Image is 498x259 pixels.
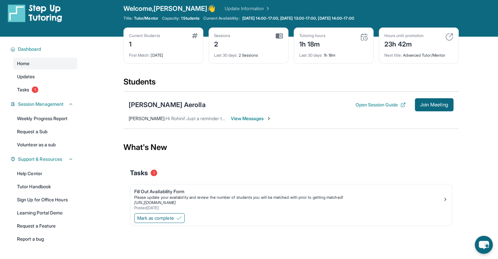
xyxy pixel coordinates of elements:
span: Next title : [384,53,402,58]
span: [DATE] 14:00-17:00, [DATE] 13:00-17:00, [DATE] 14:00-17:00 [242,16,354,21]
span: Join Meeting [420,103,448,107]
img: card [360,33,368,41]
span: Tasks [17,86,29,93]
div: 1h 18m [299,49,368,58]
img: Chevron Right [264,5,270,12]
a: Tasks1 [13,84,77,96]
span: Last 30 days : [299,53,323,58]
div: 23h 42m [384,38,424,49]
span: 1 [151,170,157,176]
span: Capacity: [162,16,180,21]
span: 1 Students [181,16,199,21]
a: Update Information [225,5,270,12]
span: Home [17,60,29,67]
a: [URL][DOMAIN_NAME] [134,200,176,205]
span: Current Availability: [203,16,239,21]
img: card [192,33,198,38]
div: 2 [214,38,231,49]
span: Session Management [18,101,64,107]
div: Please update your availability and review the number of students you will be matched with prior ... [134,195,443,200]
button: Dashboard [15,46,73,52]
div: [DATE] [129,49,198,58]
a: Help Center [13,168,77,179]
img: Mark as complete [176,215,182,221]
span: 1 [32,86,38,93]
div: Posted [DATE] [134,205,443,211]
a: Weekly Progress Report [13,113,77,124]
span: First Match : [129,53,150,58]
span: Tasks [130,168,148,177]
div: Sessions [214,33,231,38]
div: 1h 18m [299,38,325,49]
a: Sign Up for Office Hours [13,194,77,206]
span: Tutor/Mentor [134,16,158,21]
a: Request a Feature [13,220,77,232]
button: Join Meeting [415,98,453,111]
button: Open Session Guide [355,102,405,108]
div: Fill Out Availability Form [134,188,443,195]
div: What's New [123,133,459,162]
button: chat-button [475,236,493,254]
span: Dashboard [18,46,41,52]
div: Current Students [129,33,160,38]
a: Tutor Handbook [13,181,77,193]
div: Advanced Tutor/Mentor [384,49,453,58]
span: Welcome, [PERSON_NAME] 👋 [123,4,216,13]
div: [PERSON_NAME] Aerolla [129,100,206,109]
span: Support & Resources [18,156,62,162]
button: Session Management [15,101,73,107]
div: Students [123,77,459,91]
span: View Messages [231,115,272,122]
span: Updates [17,73,35,80]
a: Home [13,58,77,69]
img: card [445,33,453,41]
a: Learning Portal Demo [13,207,77,219]
img: Chevron-Right [266,116,271,121]
a: Volunteer as a sub [13,139,77,151]
a: Updates [13,71,77,83]
span: Hi Rohini! Just a reminder that our tutoring session will begin in 15 minutes. See [PERSON_NAME] ... [166,116,381,121]
div: 1 [129,38,160,49]
a: Report a bug [13,233,77,245]
span: Last 30 days : [214,53,238,58]
a: Request a Sub [13,126,77,138]
div: Tutoring hours [299,33,325,38]
a: [DATE] 14:00-17:00, [DATE] 13:00-17:00, [DATE] 14:00-17:00 [241,16,356,21]
span: Title: [123,16,133,21]
div: 2 Sessions [214,49,283,58]
span: Mark as complete [137,215,174,221]
button: Support & Resources [15,156,73,162]
a: Fill Out Availability FormPlease update your availability and review the number of students you w... [130,184,452,212]
span: [PERSON_NAME] : [129,116,166,121]
button: Mark as complete [134,213,185,223]
img: logo [8,4,62,22]
div: Hours until promotion [384,33,424,38]
img: card [276,33,283,39]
